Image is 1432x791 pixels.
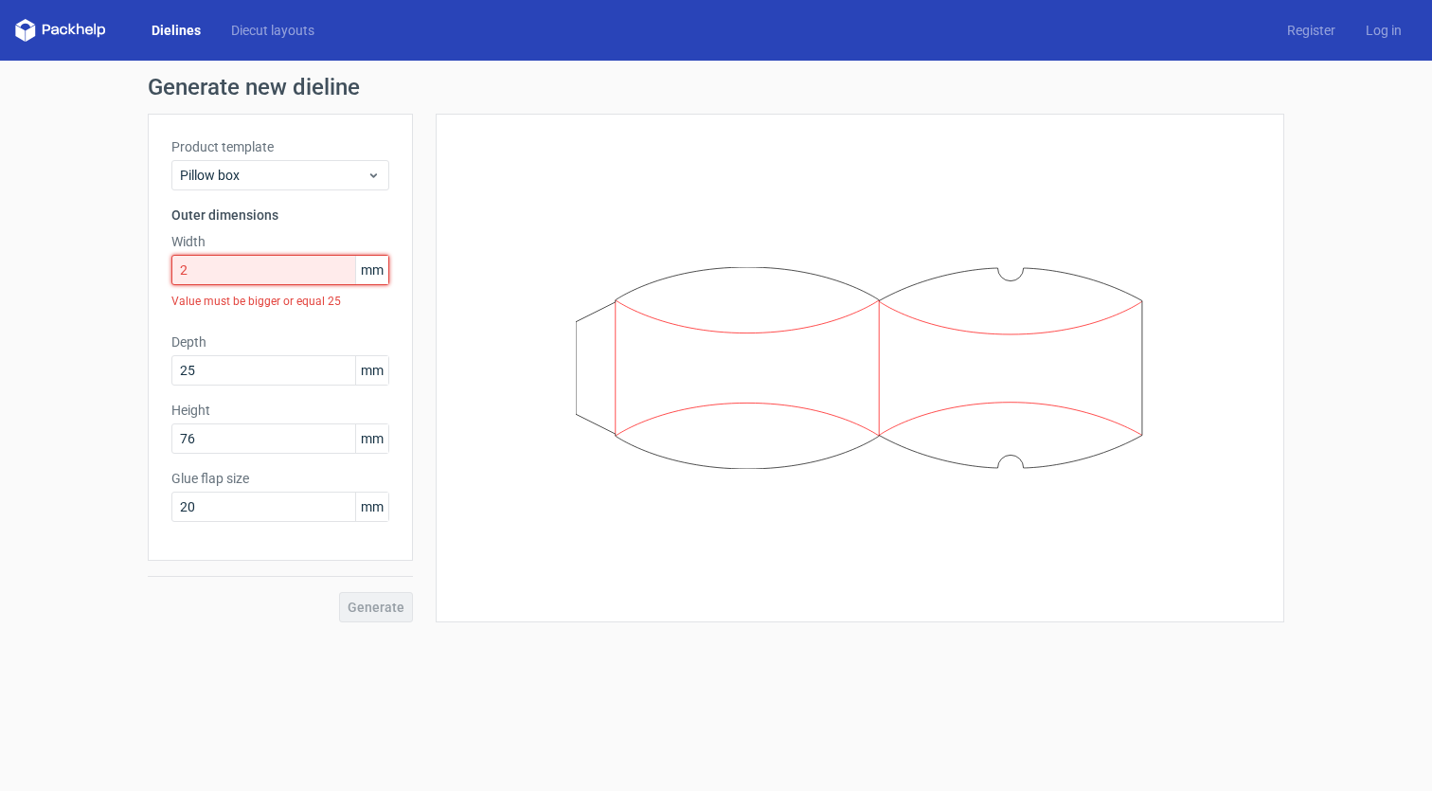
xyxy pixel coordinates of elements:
a: Dielines [136,21,216,40]
h1: Generate new dieline [148,76,1284,99]
a: Diecut layouts [216,21,330,40]
span: Pillow box [180,166,367,185]
span: mm [355,424,388,453]
span: mm [355,356,388,385]
a: Register [1272,21,1351,40]
div: Value must be bigger or equal 25 [171,285,389,317]
h3: Outer dimensions [171,206,389,225]
label: Depth [171,333,389,351]
span: mm [355,493,388,521]
label: Height [171,401,389,420]
label: Glue flap size [171,469,389,488]
label: Width [171,232,389,251]
label: Product template [171,137,389,156]
span: mm [355,256,388,284]
a: Log in [1351,21,1417,40]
